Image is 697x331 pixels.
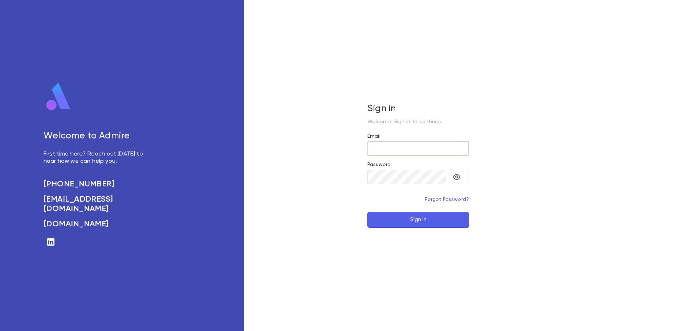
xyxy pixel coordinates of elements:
[367,119,469,125] p: Welcome! Sign in to continue.
[44,219,151,229] a: [DOMAIN_NAME]
[44,179,151,189] a: [PHONE_NUMBER]
[449,170,464,184] button: toggle password visibility
[44,195,151,214] a: [EMAIL_ADDRESS][DOMAIN_NAME]
[44,150,151,165] p: First time here? Reach out [DATE] to hear how we can help you.
[44,131,151,142] h5: Welcome to Admire
[367,104,469,114] h5: Sign in
[425,197,469,202] a: Forgot Password?
[44,82,73,111] img: logo
[367,133,380,139] label: Email
[367,162,391,167] label: Password
[367,212,469,228] button: Sign In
